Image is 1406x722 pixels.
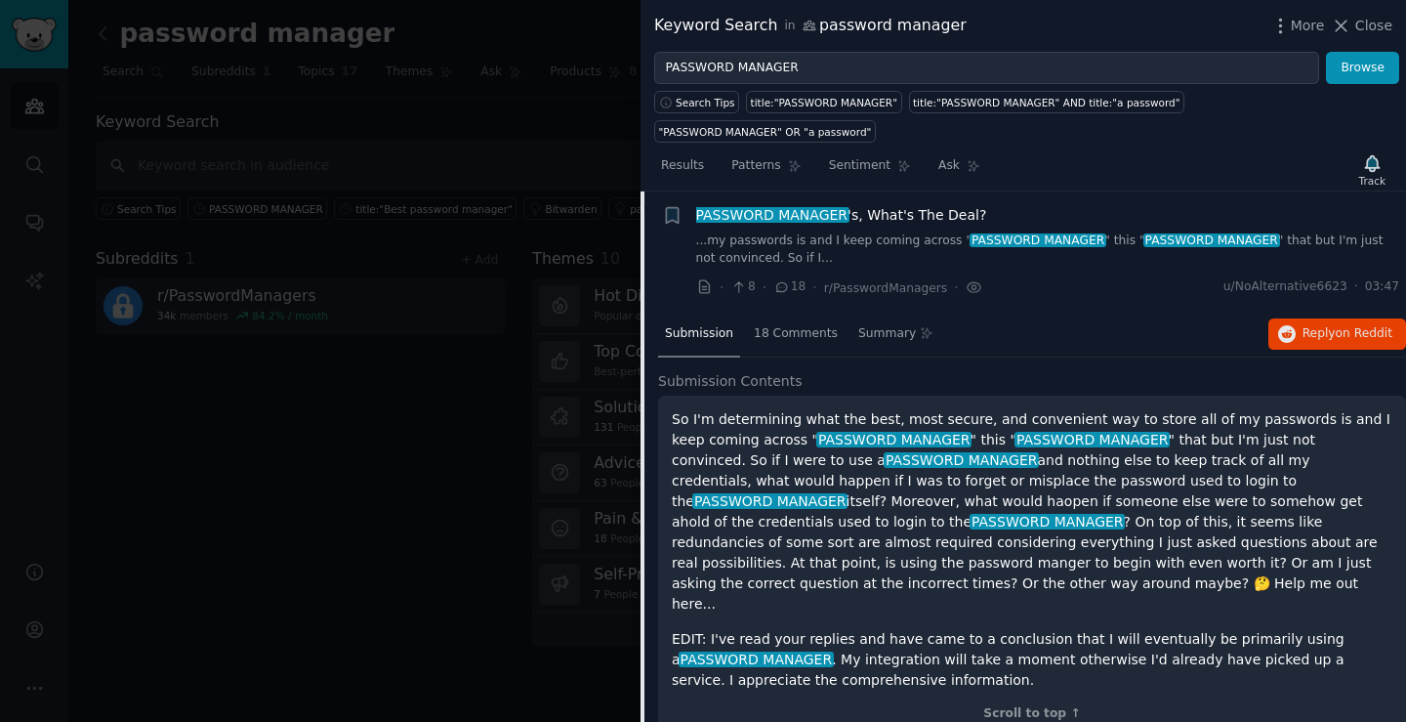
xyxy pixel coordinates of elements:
a: PASSWORD MANAGER's, What's The Deal? [696,205,987,226]
span: PASSWORD MANAGER [694,207,849,223]
button: More [1270,16,1325,36]
span: PASSWORD MANAGER [884,452,1039,468]
span: Search Tips [676,96,735,109]
span: Sentiment [829,157,890,175]
span: 8 [730,278,755,296]
span: Reply [1303,325,1392,343]
div: title:"PASSWORD MANAGER" [751,96,897,109]
input: Try a keyword related to your business [654,52,1319,85]
div: "PASSWORD MANAGER" OR "a password" [659,125,872,139]
button: Close [1331,16,1392,36]
span: · [720,277,724,298]
span: on Reddit [1336,326,1392,340]
a: Sentiment [822,150,918,191]
span: in [784,18,795,35]
a: Ask [931,150,987,191]
span: PASSWORD MANAGER [1143,234,1280,247]
a: Patterns [724,150,807,191]
p: So I'm determining what the best, most secure, and convenient way to store all of my passwords is... [672,409,1392,615]
span: u/NoAlternative6623 [1223,278,1347,296]
span: Close [1355,16,1392,36]
button: Browse [1326,52,1399,85]
a: ...my passwords is and I keep coming across "PASSWORD MANAGER" this "PASSWORD MANAGER" that but I... [696,233,1400,267]
span: More [1291,16,1325,36]
a: title:"PASSWORD MANAGER" [746,91,901,113]
span: PASSWORD MANAGER [679,652,834,667]
span: 's, What's The Deal? [696,205,987,226]
div: Track [1359,174,1385,188]
a: "PASSWORD MANAGER" OR "a password" [654,120,876,143]
button: Track [1352,149,1392,191]
span: PASSWORD MANAGER [692,493,848,509]
span: 18 [773,278,806,296]
span: Submission Contents [658,371,803,392]
span: r/PasswordManagers [824,281,947,295]
p: EDIT: I've read your replies and have came to a conclusion that I will eventually be primarily us... [672,629,1392,691]
span: PASSWORD MANAGER [970,514,1125,530]
span: Summary [858,325,916,343]
button: Search Tips [654,91,739,113]
span: PASSWORD MANAGER [816,432,972,447]
span: Submission [665,325,733,343]
a: Results [654,150,711,191]
div: Keyword Search password manager [654,14,967,38]
span: · [1354,278,1358,296]
span: PASSWORD MANAGER [970,234,1106,247]
span: Patterns [731,157,780,175]
span: · [763,277,766,298]
span: · [954,277,958,298]
span: 03:47 [1365,278,1399,296]
div: title:"PASSWORD MANAGER" AND title:"a password" [913,96,1180,109]
button: Replyon Reddit [1268,319,1406,350]
span: PASSWORD MANAGER [1014,432,1170,447]
span: · [812,277,816,298]
span: 18 Comments [754,325,838,343]
span: Results [661,157,704,175]
span: Ask [938,157,960,175]
a: title:"PASSWORD MANAGER" AND title:"a password" [909,91,1185,113]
